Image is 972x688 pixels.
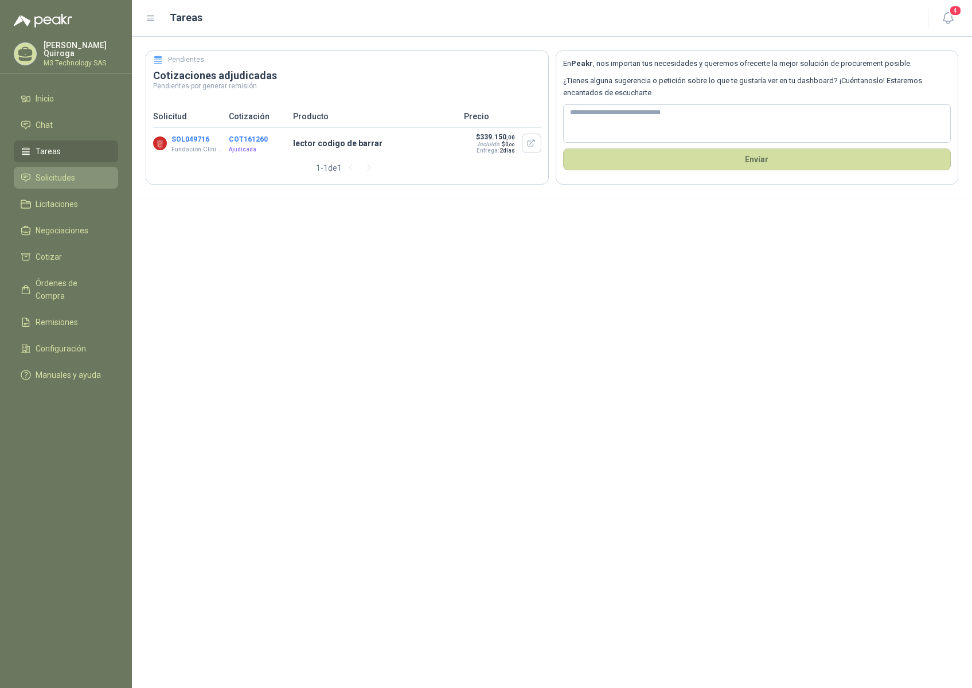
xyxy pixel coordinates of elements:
p: Producto [293,110,457,123]
a: Cotizar [14,246,118,268]
span: $ [502,141,515,147]
p: $ [475,133,515,141]
span: Cotizar [36,251,62,263]
p: Pendientes por generar remisión [153,83,541,89]
span: Tareas [36,145,61,158]
a: Órdenes de Compra [14,272,118,307]
a: Manuales y ayuda [14,364,118,386]
p: Precio [464,110,541,123]
span: ,00 [509,142,515,147]
span: Inicio [36,92,54,105]
p: Fundación Clínica Shaio [171,145,224,154]
p: Ajudicada [229,145,286,154]
span: 4 [949,5,962,16]
b: Peakr [571,59,593,68]
span: Manuales y ayuda [36,369,101,381]
span: 339.150 [480,133,515,141]
button: SOL049716 [171,135,209,143]
a: Inicio [14,88,118,110]
div: Incluido [478,141,499,147]
a: Configuración [14,338,118,359]
a: Tareas [14,140,118,162]
button: Envíar [563,148,951,170]
a: Remisiones [14,311,118,333]
span: 2 días [499,147,515,154]
p: [PERSON_NAME] Quiroga [44,41,118,57]
a: Solicitudes [14,167,118,189]
a: Chat [14,114,118,136]
p: Cotización [229,110,286,123]
span: Chat [36,119,53,131]
span: Licitaciones [36,198,78,210]
p: lector codigo de barrar [293,137,457,150]
img: Logo peakr [14,14,72,28]
p: Solicitud [153,110,222,123]
span: Configuración [36,342,86,355]
span: Remisiones [36,316,78,329]
h3: Cotizaciones adjudicadas [153,69,541,83]
span: Órdenes de Compra [36,277,107,302]
button: COT161260 [229,135,268,143]
span: Solicitudes [36,171,75,184]
h5: Pendientes [168,54,204,65]
a: Negociaciones [14,220,118,241]
img: Company Logo [153,136,167,150]
a: Licitaciones [14,193,118,215]
span: Negociaciones [36,224,88,237]
p: M3 Technology SAS [44,60,118,67]
p: ¿Tienes alguna sugerencia o petición sobre lo que te gustaría ver en tu dashboard? ¡Cuéntanoslo! ... [563,75,951,99]
button: 4 [938,8,958,29]
h1: Tareas [170,10,202,26]
div: 1 - 1 de 1 [316,159,378,177]
span: ,00 [506,134,515,140]
p: Entrega: [475,147,515,154]
span: 0 [505,141,515,147]
p: En , nos importan tus necesidades y queremos ofrecerte la mejor solución de procurement posible. [563,58,951,69]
